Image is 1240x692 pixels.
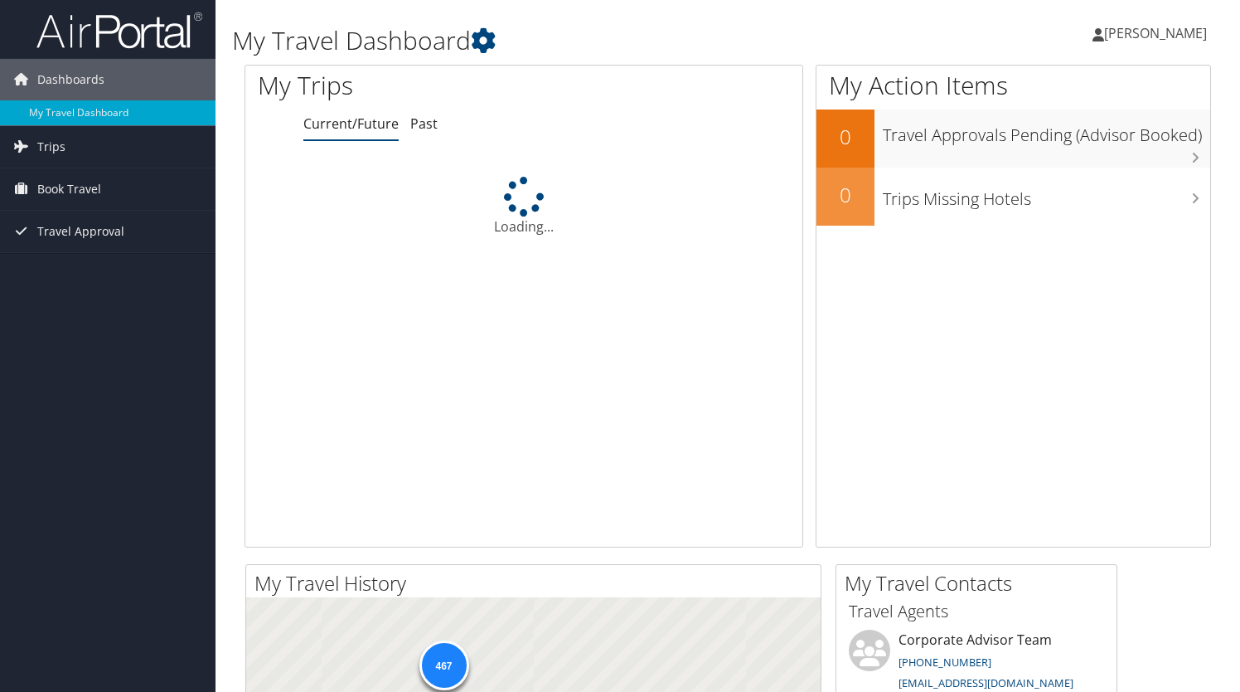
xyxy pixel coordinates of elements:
h3: Travel Agents [849,600,1104,623]
a: [PERSON_NAME] [1092,8,1223,58]
span: Travel Approval [37,211,124,252]
h2: My Travel History [254,569,821,597]
div: 467 [419,640,468,690]
h2: 0 [816,123,874,151]
div: Loading... [245,177,802,236]
img: airportal-logo.png [36,11,202,50]
h2: My Travel Contacts [845,569,1116,597]
h1: My Travel Dashboard [232,23,893,58]
span: Trips [37,126,65,168]
a: [EMAIL_ADDRESS][DOMAIN_NAME] [899,675,1073,690]
h3: Travel Approvals Pending (Advisor Booked) [883,115,1210,147]
a: Past [410,115,438,133]
span: Book Travel [37,168,101,210]
a: [PHONE_NUMBER] [899,655,991,670]
h1: My Action Items [816,68,1210,103]
span: [PERSON_NAME] [1104,24,1207,42]
a: Current/Future [303,115,399,133]
h1: My Trips [258,68,558,103]
a: 0Trips Missing Hotels [816,168,1210,226]
span: Dashboards [37,59,104,100]
h2: 0 [816,181,874,209]
a: 0Travel Approvals Pending (Advisor Booked) [816,110,1210,168]
h3: Trips Missing Hotels [883,179,1210,211]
